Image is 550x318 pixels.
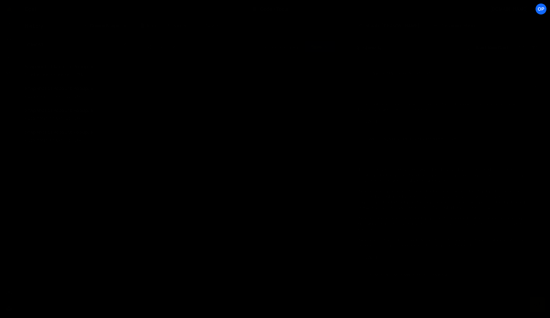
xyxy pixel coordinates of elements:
[485,3,533,15] a: [DOMAIN_NAME]
[354,119,530,124] div: [PERSON_NAME]
[25,107,131,113] div: Snapshot of Account Popup.js
[25,115,131,121] div: Automatic snapshot, [DATE]
[25,22,43,29] h2: History
[354,255,530,260] div: [PERSON_NAME]
[248,3,302,15] button: Code + Tools
[83,23,127,28] button: Create Snapshot
[364,66,543,81] div: What does the following code do?
[169,44,182,50] div: [DATE]
[25,137,131,143] div: Automatic snapshot, [DATE]
[353,162,532,253] div: It seems like you are asking about where to get the starting number for a trial in a program or s...
[25,93,131,99] div: Automatic snapshot, [DATE]
[353,96,532,118] div: Unfortunately, you haven't provided any code for me to analyze. Could you please provide the code...
[1,1,17,17] a: 🤙
[21,103,135,125] a: Snapshot of Account Popup.js Automatic snapshot, [DATE]
[365,149,541,155] div: You
[364,267,543,283] div: is there any code connected to revenuecat
[25,63,131,69] div: Snapshot of Account Popup.js
[535,3,547,15] a: Op
[21,125,135,147] a: Snapshot of Account Popup.js Automatic snapshot, [DATE]
[365,83,541,90] div: You
[356,45,382,51] h2: Slater AI
[199,23,226,29] div: New File
[157,44,182,50] div: Saved
[365,285,541,291] div: You
[364,131,543,147] div: where do you take the trial started number from
[21,81,135,103] a: Snapshot of Account Popup.js Automatic snapshot, [DATE]
[463,42,514,53] button: Start new chat
[25,85,131,91] div: Snapshot of Account Popup.js
[25,71,131,77] div: Production snapshot, [DATE]
[146,23,187,29] div: Account Popup.js
[21,59,135,81] a: Snapshot of Account Popup.js Production snapshot, [DATE]
[257,44,300,50] div: Dev and prod in sync
[25,129,131,135] div: Snapshot of Account Popup.js
[304,41,336,53] button: Save
[346,18,426,33] div: Chat with [PERSON_NAME]
[25,5,36,13] div: Opal
[427,18,481,33] div: Documentation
